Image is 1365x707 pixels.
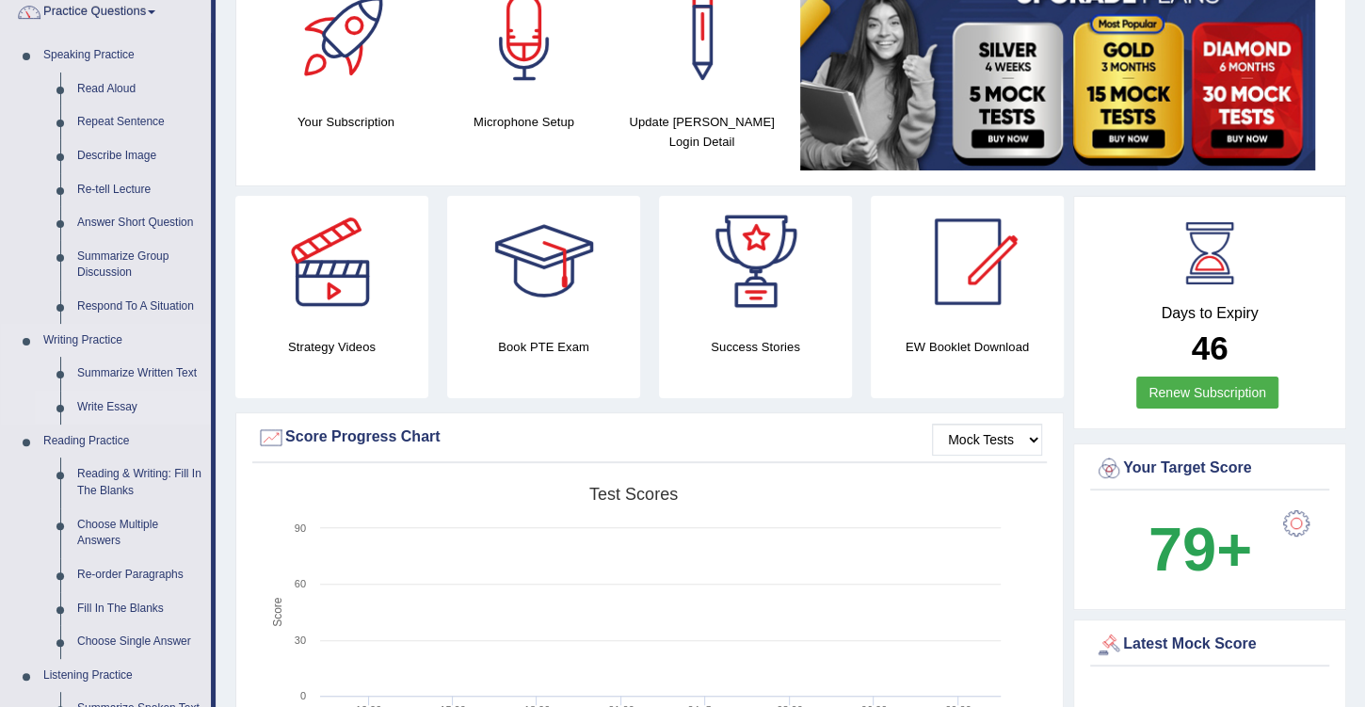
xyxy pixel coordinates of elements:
a: Reading Practice [35,425,211,458]
h4: EW Booklet Download [871,337,1064,357]
a: Reading & Writing: Fill In The Blanks [69,458,211,507]
text: 90 [295,522,306,534]
tspan: Score [271,597,284,627]
h4: Success Stories [659,337,852,357]
a: Fill In The Blanks [69,592,211,626]
a: Choose Multiple Answers [69,508,211,558]
a: Describe Image [69,139,211,173]
a: Choose Single Answer [69,625,211,659]
div: Latest Mock Score [1095,631,1325,659]
b: 46 [1192,329,1228,366]
a: Repeat Sentence [69,105,211,139]
text: 0 [300,690,306,701]
a: Read Aloud [69,72,211,106]
a: Summarize Written Text [69,357,211,391]
h4: Update [PERSON_NAME] Login Detail [622,112,781,152]
div: Score Progress Chart [257,424,1042,452]
div: Your Target Score [1095,455,1325,483]
b: 79+ [1148,515,1252,584]
a: Renew Subscription [1136,377,1278,409]
h4: Your Subscription [266,112,426,132]
a: Writing Practice [35,324,211,358]
h4: Days to Expiry [1095,305,1325,322]
a: Listening Practice [35,659,211,693]
text: 60 [295,578,306,589]
h4: Book PTE Exam [447,337,640,357]
a: Answer Short Question [69,206,211,240]
a: Re-tell Lecture [69,173,211,207]
h4: Microphone Setup [444,112,603,132]
h4: Strategy Videos [235,337,428,357]
a: Write Essay [69,391,211,425]
tspan: Test scores [589,485,678,504]
a: Summarize Group Discussion [69,240,211,290]
a: Speaking Practice [35,39,211,72]
a: Re-order Paragraphs [69,558,211,592]
a: Respond To A Situation [69,290,211,324]
text: 30 [295,635,306,646]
